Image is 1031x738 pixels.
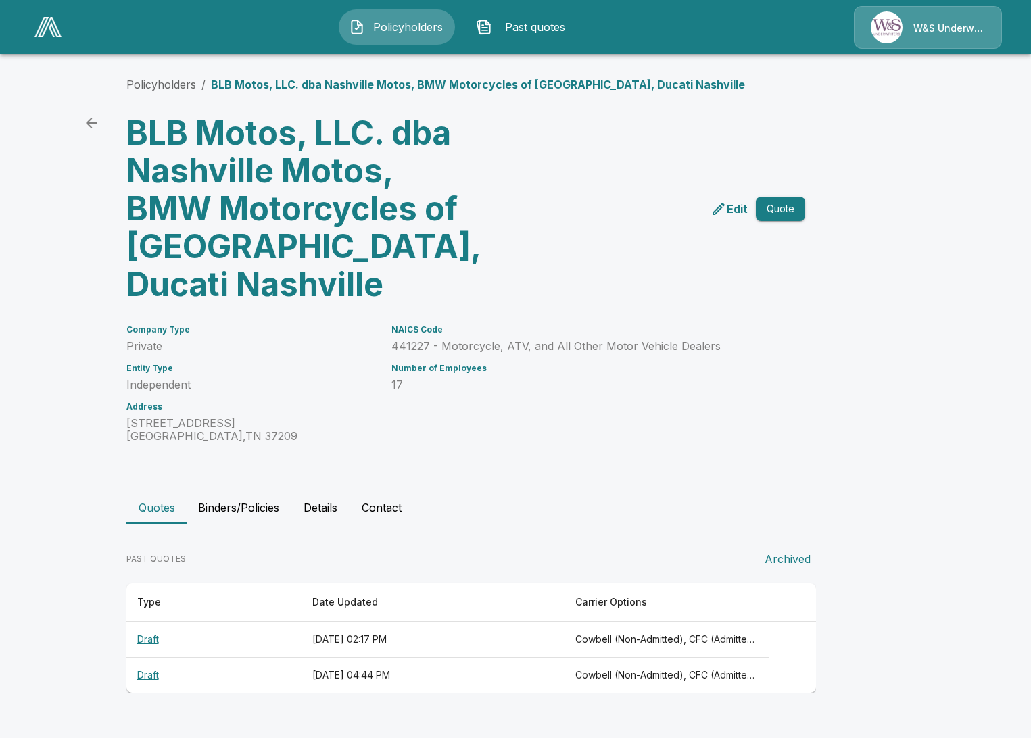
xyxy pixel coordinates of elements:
[126,76,745,93] nav: breadcrumb
[466,9,582,45] button: Past quotes IconPast quotes
[126,364,375,373] h6: Entity Type
[126,553,186,565] p: PAST QUOTES
[391,364,773,373] h6: Number of Employees
[126,114,460,303] h3: BLB Motos, LLC. dba Nashville Motos, BMW Motorcycles of [GEOGRAPHIC_DATA], Ducati Nashville
[201,76,206,93] li: /
[211,76,745,93] p: BLB Motos, LLC. dba Nashville Motos, BMW Motorcycles of [GEOGRAPHIC_DATA], Ducati Nashville
[565,658,769,693] th: Cowbell (Non-Admitted), CFC (Admitted), Coalition (Admitted), Tokio Marine TMHCC (Non-Admitted), ...
[339,9,455,45] button: Policyholders IconPolicyholders
[126,417,375,443] p: [STREET_ADDRESS] [GEOGRAPHIC_DATA] , TN 37209
[565,583,769,622] th: Carrier Options
[126,622,302,658] th: Draft
[759,545,816,572] button: Archived
[126,340,375,353] p: Private
[126,491,187,524] button: Quotes
[302,622,565,658] th: [DATE] 02:17 PM
[126,402,375,412] h6: Address
[391,378,773,391] p: 17
[391,340,773,353] p: 441227 - Motorcycle, ATV, and All Other Motor Vehicle Dealers
[565,622,769,658] th: Cowbell (Non-Admitted), CFC (Admitted), Coalition (Admitted), Tokio Marine TMHCC (Non-Admitted), ...
[126,491,905,524] div: policyholder tabs
[351,491,412,524] button: Contact
[126,325,375,335] h6: Company Type
[498,19,572,35] span: Past quotes
[349,19,365,35] img: Policyholders Icon
[370,19,445,35] span: Policyholders
[78,109,105,137] a: back
[126,583,302,622] th: Type
[476,19,492,35] img: Past quotes Icon
[126,658,302,693] th: Draft
[302,583,565,622] th: Date Updated
[34,17,62,37] img: AA Logo
[290,491,351,524] button: Details
[126,378,375,391] p: Independent
[727,201,748,217] p: Edit
[126,583,816,693] table: responsive table
[708,198,750,220] a: edit
[126,78,196,91] a: Policyholders
[391,325,773,335] h6: NAICS Code
[302,658,565,693] th: [DATE] 04:44 PM
[756,197,805,222] button: Quote
[187,491,290,524] button: Binders/Policies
